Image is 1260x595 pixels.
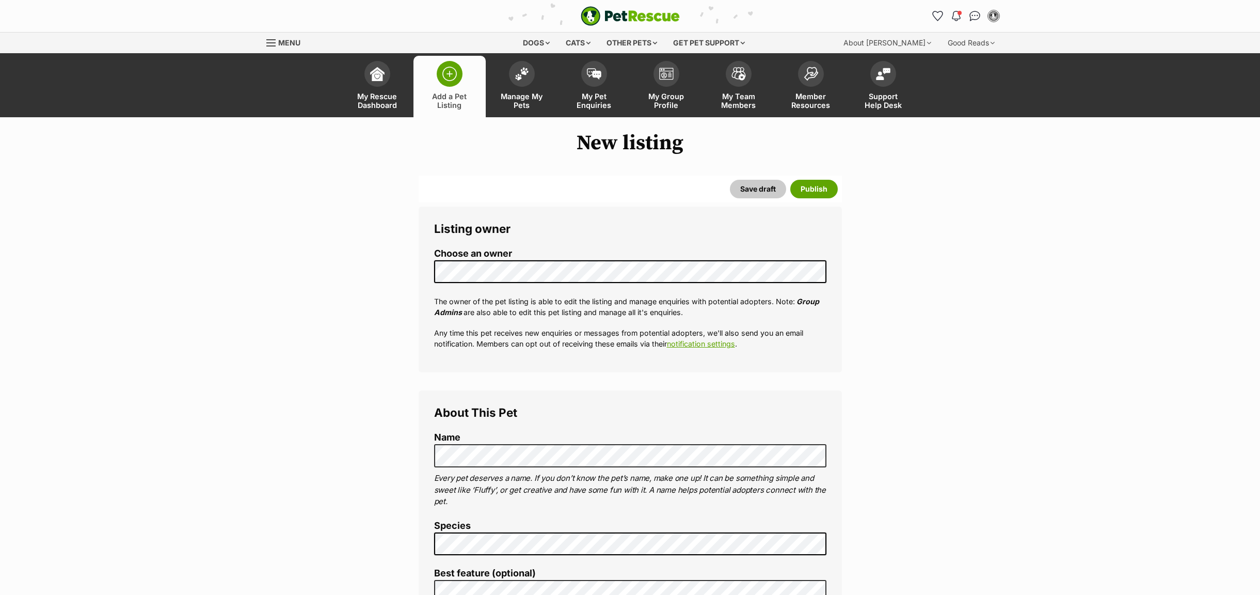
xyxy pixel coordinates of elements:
[434,568,826,579] label: Best feature (optional)
[876,68,890,80] img: help-desk-icon-fdf02630f3aa405de69fd3d07c3f3aa587a6932b1a1747fa1d2bba05be0121f9.svg
[354,92,401,109] span: My Rescue Dashboard
[952,11,960,21] img: notifications-46538b983faf8c2785f20acdc204bb7945ddae34d4c08c2a6579f10ce5e182be.svg
[599,33,664,53] div: Other pets
[434,248,826,259] label: Choose an owner
[581,6,680,26] a: PetRescue
[730,180,786,198] button: Save draft
[434,327,826,350] p: Any time this pet receives new enquiries or messages from potential adopters, we'll also send you...
[434,222,511,236] span: Listing owner
[775,56,847,117] a: Member Resources
[266,33,308,51] a: Menu
[486,56,558,117] a: Manage My Pets
[515,67,529,81] img: manage-my-pets-icon-02211641906a0b7f246fdf0571729dbe1e7629f14944591b6c1af311fb30b64b.svg
[341,56,413,117] a: My Rescue Dashboard
[558,56,630,117] a: My Pet Enquiries
[985,8,1002,24] button: My account
[370,67,385,81] img: dashboard-icon-eb2f2d2d3e046f16d808141f083e7271f6b2e854fb5c12c21221c1fb7104beca.svg
[630,56,703,117] a: My Group Profile
[442,67,457,81] img: add-pet-listing-icon-0afa8454b4691262ce3f59096e99ab1cd57d4a30225e0717b998d2c9b9846f56.svg
[516,33,557,53] div: Dogs
[988,11,999,21] img: World League for Protection of Animals profile pic
[930,8,946,24] a: Favourites
[559,33,598,53] div: Cats
[788,92,834,109] span: Member Resources
[434,296,826,318] p: The owner of the pet listing is able to edit the listing and manage enquiries with potential adop...
[659,68,674,80] img: group-profile-icon-3fa3cf56718a62981997c0bc7e787c4b2cf8bcc04b72c1350f741eb67cf2f40e.svg
[581,6,680,26] img: logo-e224e6f780fb5917bec1dbf3a21bbac754714ae5b6737aabdf751b685950b380.svg
[790,180,838,198] button: Publish
[940,33,1002,53] div: Good Reads
[434,405,517,419] span: About This Pet
[860,92,906,109] span: Support Help Desk
[278,38,300,47] span: Menu
[715,92,762,109] span: My Team Members
[804,67,818,81] img: member-resources-icon-8e73f808a243e03378d46382f2149f9095a855e16c252ad45f914b54edf8863c.svg
[426,92,473,109] span: Add a Pet Listing
[643,92,690,109] span: My Group Profile
[731,67,746,81] img: team-members-icon-5396bd8760b3fe7c0b43da4ab00e1e3bb1a5d9ba89233759b79545d2d3fc5d0d.svg
[703,56,775,117] a: My Team Members
[836,33,938,53] div: About [PERSON_NAME]
[967,8,983,24] a: Conversations
[666,33,752,53] div: Get pet support
[587,68,601,80] img: pet-enquiries-icon-7e3ad2cf08bfb03b45e93fb7055b45f3efa6380592205ae92323e6603595dc1f.svg
[948,8,965,24] button: Notifications
[434,297,819,317] em: Group Admins
[499,92,545,109] span: Manage My Pets
[434,473,826,508] p: Every pet deserves a name. If you don’t know the pet’s name, make one up! It can be something sim...
[667,339,735,348] a: notification settings
[413,56,486,117] a: Add a Pet Listing
[847,56,919,117] a: Support Help Desk
[434,521,826,531] label: Species
[434,432,826,443] label: Name
[571,92,617,109] span: My Pet Enquiries
[969,11,980,21] img: chat-41dd97257d64d25036548639549fe6c8038ab92f7586957e7f3b1b290dea8141.svg
[930,8,1002,24] ul: Account quick links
